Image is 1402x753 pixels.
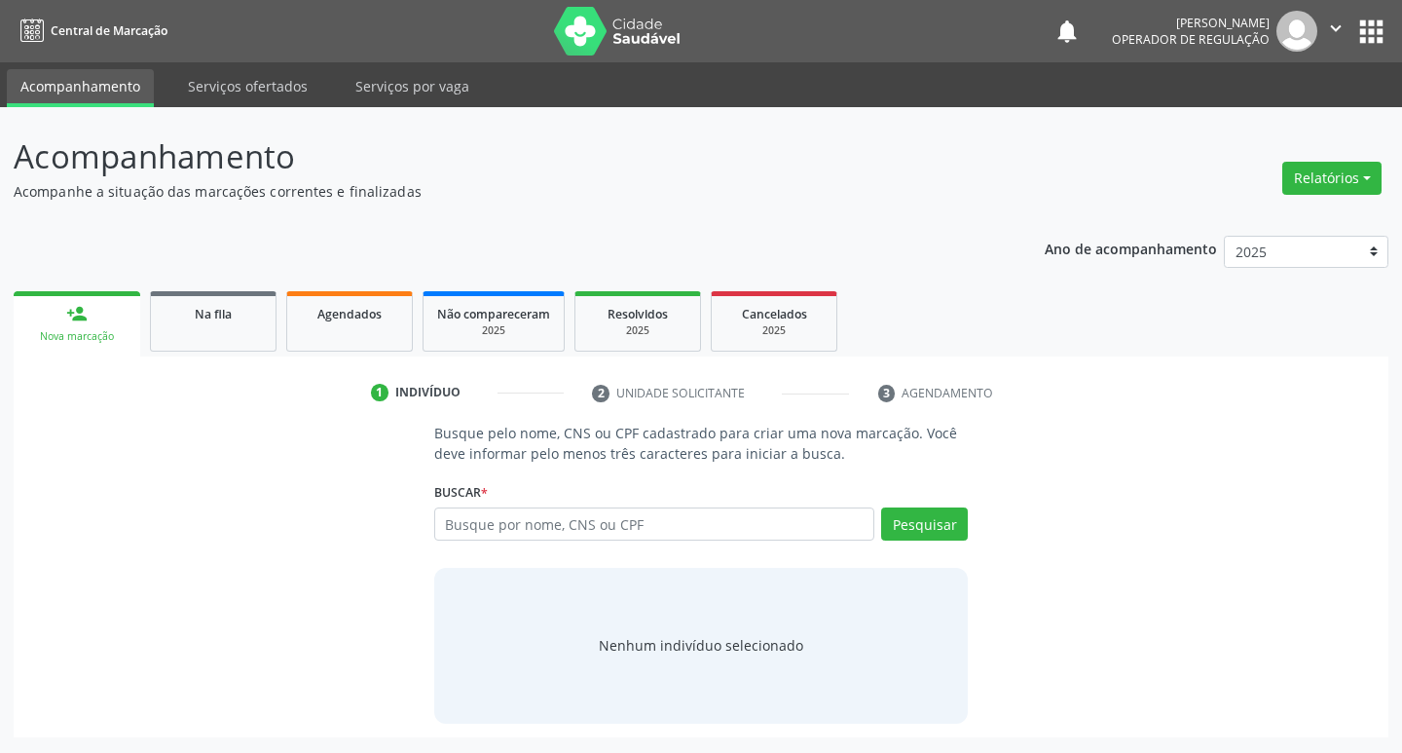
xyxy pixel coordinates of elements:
[195,306,232,322] span: Na fila
[66,303,88,324] div: person_add
[1112,31,1270,48] span: Operador de regulação
[1112,15,1270,31] div: [PERSON_NAME]
[437,306,550,322] span: Não compareceram
[317,306,382,322] span: Agendados
[437,323,550,338] div: 2025
[1317,11,1354,52] button: 
[371,384,388,401] div: 1
[599,635,803,656] div: Nenhum indivíduo selecionado
[14,132,976,181] p: Acompanhamento
[881,508,968,541] button: Pesquisar
[434,423,969,464] p: Busque pelo nome, CNS ou CPF cadastrado para criar uma nova marcação. Você deve informar pelo men...
[589,323,686,338] div: 2025
[434,508,875,541] input: Busque por nome, CNS ou CPF
[7,69,154,107] a: Acompanhamento
[174,69,321,103] a: Serviços ofertados
[1354,15,1388,49] button: apps
[342,69,483,103] a: Serviços por vaga
[27,329,127,344] div: Nova marcação
[14,181,976,202] p: Acompanhe a situação das marcações correntes e finalizadas
[1045,236,1217,260] p: Ano de acompanhamento
[1053,18,1081,45] button: notifications
[14,15,167,47] a: Central de Marcação
[1325,18,1347,39] i: 
[51,22,167,39] span: Central de Marcação
[1282,162,1382,195] button: Relatórios
[395,384,461,401] div: Indivíduo
[1276,11,1317,52] img: img
[742,306,807,322] span: Cancelados
[608,306,668,322] span: Resolvidos
[434,477,488,508] label: Buscar
[725,323,823,338] div: 2025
